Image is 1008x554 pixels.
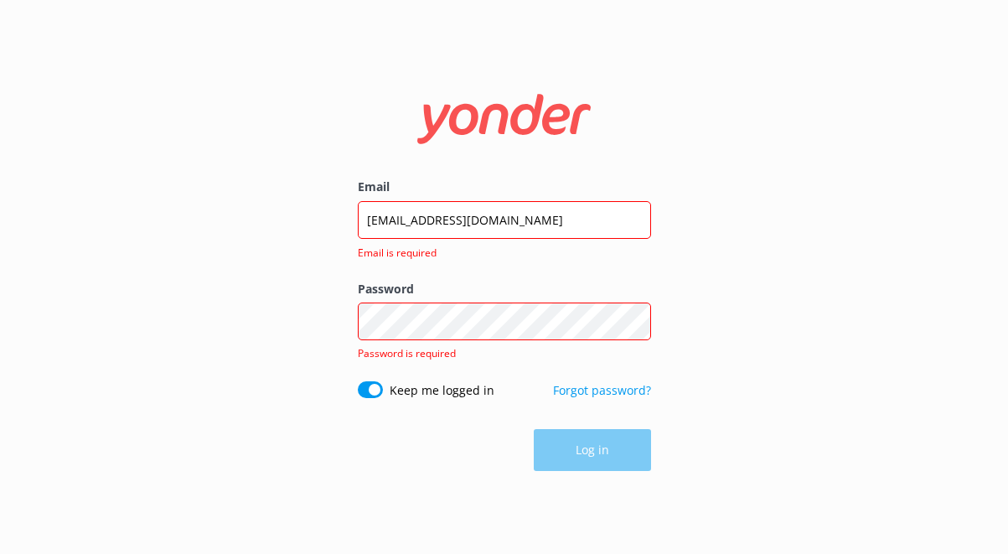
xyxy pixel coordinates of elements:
[358,201,651,239] input: user@emailaddress.com
[358,280,651,298] label: Password
[553,382,651,398] a: Forgot password?
[358,178,651,196] label: Email
[618,305,651,339] button: Show password
[358,245,641,261] span: Email is required
[358,346,456,360] span: Password is required
[390,381,494,400] label: Keep me logged in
